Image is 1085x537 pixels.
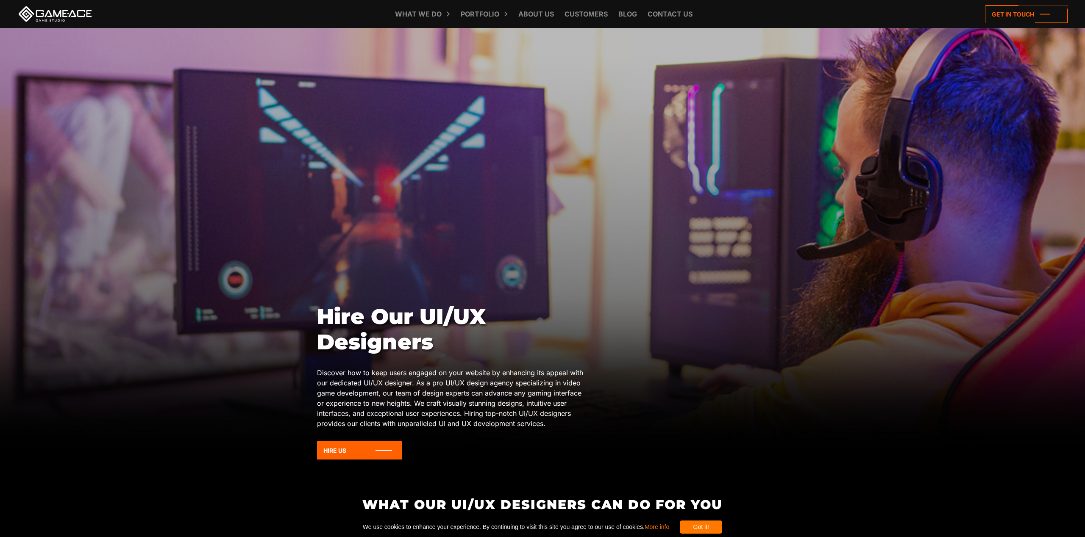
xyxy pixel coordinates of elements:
[317,368,587,429] p: Discover how to keep users engaged on your website by enhancing its appeal with our dedicated UI/...
[317,441,402,459] a: Hire Us
[317,498,768,512] h2: What Our UI/UX Designers Can Do for You
[645,523,669,530] a: More info
[680,520,722,534] div: Got it!
[317,304,587,355] h1: Hire Our UI/UX Designers
[985,5,1068,23] a: Get in touch
[363,520,669,534] span: We use cookies to enhance your experience. By continuing to visit this site you agree to our use ...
